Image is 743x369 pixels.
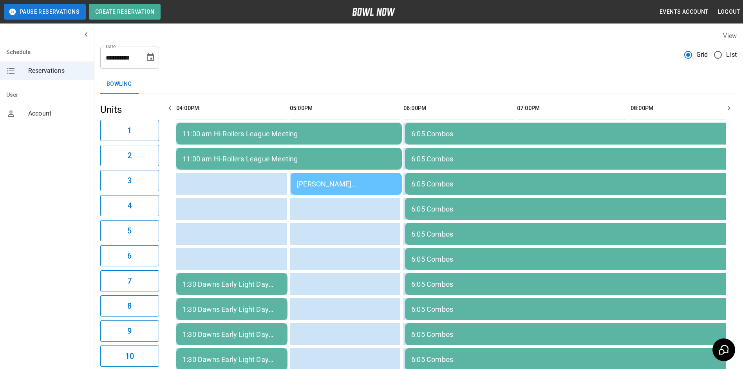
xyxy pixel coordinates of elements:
[352,8,395,16] img: logo
[127,224,132,237] h6: 5
[100,170,159,191] button: 3
[297,180,396,188] div: [PERSON_NAME] [PERSON_NAME]
[656,5,712,19] button: Events Account
[411,180,739,188] div: 6:05 Combos
[176,97,287,119] th: 04:00PM
[411,330,739,338] div: 6:05 Combos
[100,295,159,317] button: 8
[100,270,159,291] button: 7
[4,4,86,20] button: Pause Reservations
[127,199,132,212] h6: 4
[403,97,514,119] th: 06:00PM
[89,4,161,20] button: Create Reservation
[28,66,88,76] span: Reservations
[127,174,132,187] h6: 3
[100,245,159,266] button: 6
[411,355,739,364] div: 6:05 Combos
[183,155,396,163] div: 11:00 am Hi-Rollers League Meeting
[100,220,159,241] button: 5
[127,250,132,262] h6: 6
[100,120,159,141] button: 1
[411,130,739,138] div: 6:05 Combos
[127,275,132,287] h6: 7
[100,75,737,94] div: inventory tabs
[411,305,739,313] div: 6:05 Combos
[411,255,739,263] div: 6:05 Combos
[183,330,281,338] div: 1:30 Dawns Early Light Day Care
[100,195,159,216] button: 4
[127,149,132,162] h6: 2
[715,5,743,19] button: Logout
[183,355,281,364] div: 1:30 Dawns Early Light Day Care
[411,230,739,238] div: 6:05 Combos
[125,350,134,362] h6: 10
[143,50,158,65] button: Choose date, selected date is Aug 20, 2025
[411,155,739,163] div: 6:05 Combos
[28,109,88,118] span: Account
[183,280,281,288] div: 1:30 Dawns Early Light Day Care
[100,345,159,367] button: 10
[127,325,132,337] h6: 9
[726,50,737,60] span: List
[183,305,281,313] div: 1:30 Dawns Early Light Day Care
[517,97,627,119] th: 07:00PM
[127,300,132,312] h6: 8
[290,97,400,119] th: 05:00PM
[100,75,138,94] button: Bowling
[723,32,737,40] label: View
[696,50,708,60] span: Grid
[127,124,132,137] h6: 1
[100,145,159,166] button: 2
[100,103,159,116] h5: Units
[411,205,739,213] div: 6:05 Combos
[411,280,739,288] div: 6:05 Combos
[100,320,159,342] button: 9
[183,130,396,138] div: 11:00 am Hi-Rollers League Meeting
